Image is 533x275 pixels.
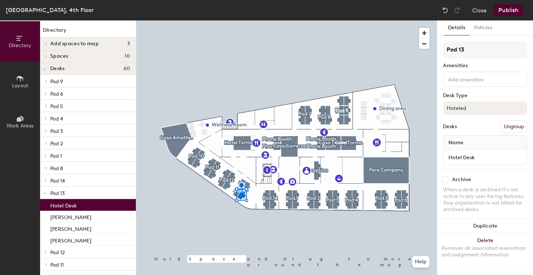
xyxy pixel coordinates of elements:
[442,245,529,258] div: Removes all associated reservation and assignment information
[50,66,64,72] span: Desks
[127,41,130,47] span: 3
[7,123,34,129] span: Work Areas
[442,7,449,14] img: Undo
[443,102,527,115] button: Hoteled
[12,83,28,89] span: Layout
[50,165,63,172] span: Pod 8
[452,177,471,183] div: Archive
[50,79,63,85] span: Pod 9
[124,66,130,72] span: 60
[50,103,63,110] span: Pod 5
[50,141,63,147] span: Pod 2
[6,5,94,15] div: [GEOGRAPHIC_DATA], 4th Floor
[443,63,527,69] div: Amenities
[494,4,523,16] button: Publish
[470,20,497,35] button: Policies
[50,249,65,256] span: Pod 12
[472,4,487,16] button: Close
[501,121,527,133] button: Ungroup
[437,219,533,233] button: Duplicate
[50,178,65,184] span: Pod 14
[50,224,91,232] p: [PERSON_NAME]
[453,7,461,14] img: Redo
[50,41,99,47] span: Add spaces to map
[444,20,470,35] button: Details
[443,93,527,99] div: Desk Type
[447,75,512,83] input: Add amenities
[50,153,62,159] span: Pod 1
[50,200,77,209] p: Hotel Desk
[50,212,91,221] p: [PERSON_NAME]
[50,116,63,122] span: Pod 4
[445,136,467,149] span: Name
[443,124,457,130] div: Desks
[412,256,430,268] button: Help
[445,152,525,163] input: Unnamed desk
[50,128,63,134] span: Pod 3
[40,26,136,38] h1: Directory
[125,53,130,59] span: 10
[9,42,31,49] span: Directory
[443,187,527,213] div: When a desk is archived it's not active in any user-facing features. Your organization is not bil...
[50,190,65,196] span: Pod 13
[437,233,533,266] button: DeleteRemoves all associated reservation and assignment information
[50,53,68,59] span: Spaces
[50,236,91,244] p: [PERSON_NAME]
[50,91,63,97] span: Pod 6
[50,262,64,268] span: Pod 11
